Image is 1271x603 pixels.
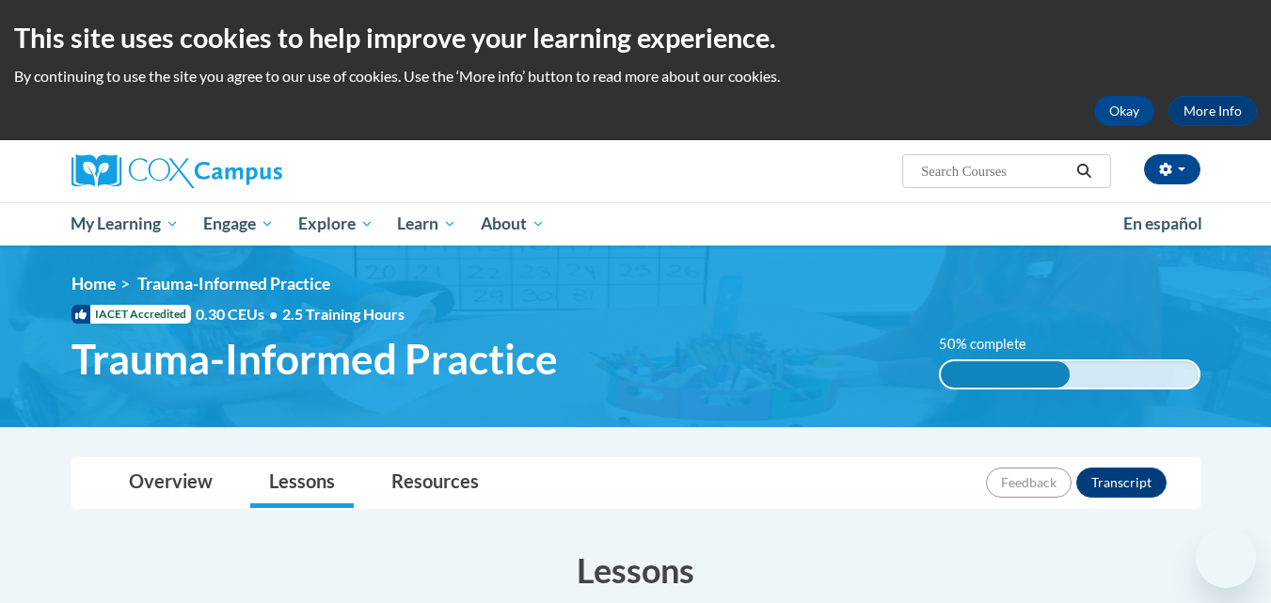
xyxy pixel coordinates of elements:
span: About [481,213,545,235]
div: Main menu [43,202,1229,246]
a: Engage [191,202,286,246]
img: Cox Campus [71,154,282,188]
p: By continuing to use the site you agree to our use of cookies. Use the ‘More info’ button to read... [14,66,1257,87]
a: Resources [373,458,498,508]
label: 50% complete [939,334,1047,355]
span: En español [1123,214,1202,233]
a: Overview [110,458,231,508]
span: Trauma-Informed Practice [137,274,330,294]
a: Cox Campus [71,154,429,188]
span: 0.30 CEUs [196,304,282,325]
button: Search [1070,160,1098,182]
button: Okay [1094,96,1154,126]
a: Explore [286,202,386,246]
h2: This site uses cookies to help improve your learning experience. [14,19,1257,56]
span: 2.5 Training Hours [282,305,405,323]
a: About [469,202,557,246]
a: Home [71,274,116,294]
a: My Learning [59,202,192,246]
div: 50% complete [941,361,1070,388]
button: Account Settings [1144,154,1200,184]
a: En español [1111,204,1215,244]
a: More Info [1168,96,1257,126]
iframe: Button to launch messaging window [1196,528,1256,588]
button: Transcript [1076,468,1167,498]
span: IACET Accredited [71,305,191,324]
span: Explore [298,213,373,235]
h3: Lessons [71,547,1200,594]
input: Search Courses [919,160,1070,182]
span: My Learning [71,213,179,235]
a: Lessons [250,458,354,508]
span: Trauma-Informed Practice [71,334,558,384]
span: • [269,305,278,323]
a: Learn [385,202,469,246]
span: Engage [203,213,274,235]
span: Learn [397,213,456,235]
button: Feedback [986,468,1072,498]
